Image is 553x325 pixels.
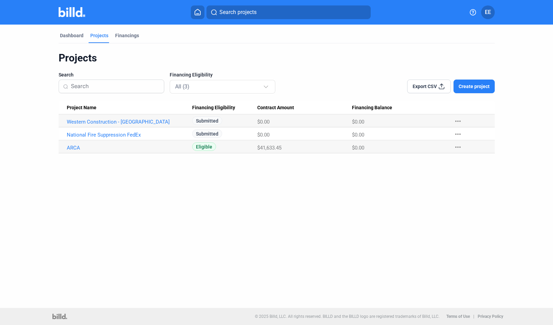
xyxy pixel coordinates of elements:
span: Contract Amount [257,105,294,111]
span: $0.00 [257,132,270,138]
img: Billd Company Logo [59,7,86,17]
button: EE [481,5,495,19]
span: $0.00 [257,119,270,125]
span: Search [59,71,74,78]
a: Western Construction - [GEOGRAPHIC_DATA] [67,119,192,125]
mat-icon: more_horiz [454,117,462,125]
div: Project Name [67,105,192,111]
mat-icon: more_horiz [454,143,462,151]
span: Eligible [192,142,216,151]
button: Search projects [206,5,371,19]
b: Privacy Policy [478,314,503,319]
span: $0.00 [352,119,364,125]
div: Dashboard [60,32,83,39]
div: Financing Eligibility [192,105,257,111]
div: Contract Amount [257,105,352,111]
mat-select-trigger: All (3) [175,83,189,90]
b: Terms of Use [446,314,470,319]
span: Create project [459,83,490,90]
span: Export CSV [413,83,437,90]
span: Financing Balance [352,105,392,111]
span: $41,633.45 [257,145,281,151]
input: Search [71,79,160,94]
div: Projects [90,32,108,39]
img: logo [52,314,67,319]
div: Financings [115,32,139,39]
mat-icon: more_horiz [454,130,462,138]
span: Financing Eligibility [192,105,235,111]
span: Project Name [67,105,96,111]
button: Export CSV [407,80,451,93]
button: Create project [454,80,495,93]
span: $0.00 [352,145,364,151]
p: | [473,314,474,319]
span: $0.00 [352,132,364,138]
p: © 2025 Billd, LLC. All rights reserved. BILLD and the BILLD logo are registered trademarks of Bil... [255,314,440,319]
a: National Fire Suppression FedEx [67,132,192,138]
div: Financing Balance [352,105,447,111]
span: EE [485,8,491,16]
div: Projects [59,52,495,65]
span: Search projects [219,8,257,16]
span: Submitted [192,116,222,125]
span: Submitted [192,129,222,138]
a: ARCA [67,145,192,151]
span: Financing Eligibility [170,71,213,78]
